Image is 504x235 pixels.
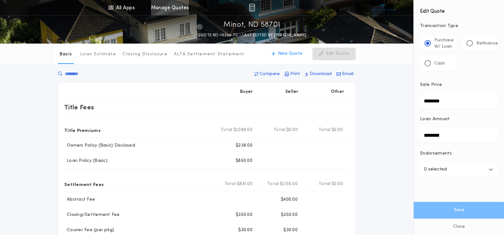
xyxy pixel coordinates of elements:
p: Courier Fee (per pkg) [64,227,114,233]
p: ALTA Settlement Statement [174,51,245,58]
p: $350.00 [236,212,252,218]
p: Loan Policy (Basic) [64,158,107,164]
p: $30.00 [283,227,298,233]
b: Total: [224,181,237,187]
b: Total: [221,127,233,133]
p: Refinance [476,40,498,47]
button: Save [414,202,504,218]
p: Loan Amount [420,116,450,122]
button: 0 selected [420,162,498,177]
img: vs-icon [371,4,395,11]
p: Loan Estimate [80,51,116,58]
p: Edit Quote [326,51,349,57]
img: img [249,4,255,11]
p: Title Fees [64,102,94,112]
p: Settlement Fees [64,179,104,189]
p: Other [331,89,344,95]
button: Edit Quote [313,48,356,60]
button: New Quote [265,48,309,60]
button: Email [335,68,356,80]
p: Minot, ND 58701 [224,20,280,30]
button: Print [283,68,302,80]
p: Compare [259,71,280,77]
p: $350.00 [281,212,298,218]
p: Email [342,71,354,77]
p: Basic [59,51,72,58]
p: $238.00 [236,142,252,149]
h4: Edit Quote [420,4,498,15]
b: Total: [267,181,280,187]
span: $0.00 [286,127,298,133]
p: Print [290,71,300,77]
p: Cash [434,60,445,67]
p: Purchase W/ Loan [434,37,454,50]
input: Loan Amount [420,128,498,143]
p: QUOTE ND-10233-TC - LAST EDITED BY [PERSON_NAME] [197,32,306,38]
p: $400.00 [281,197,298,203]
p: Transaction Type [420,23,498,29]
span: $1,156.00 [280,181,298,187]
p: Download [310,71,332,77]
p: Closing Disclosure [122,51,168,58]
b: Total: [273,127,286,133]
button: Download [303,68,334,80]
button: Close [414,218,504,235]
input: Sale Price [420,93,498,108]
span: $0.00 [331,127,343,133]
span: $881.00 [237,181,252,187]
p: Owners Policy (Basic) Disclosed [64,142,135,149]
p: Abstract Fee [64,197,95,203]
p: 0 selected [424,166,447,173]
p: Buyer [240,89,253,95]
button: Compare [252,68,282,80]
p: Title Premiums [64,125,100,135]
b: Total: [319,127,331,133]
p: $30.00 [238,227,252,233]
p: New Quote [278,51,302,57]
span: $1,088.00 [233,127,252,133]
b: Total: [319,181,331,187]
p: Seller [285,89,299,95]
span: $0.00 [331,181,343,187]
p: $850.00 [236,158,252,164]
p: Sale Price [420,82,442,88]
p: Endorsements [420,150,498,157]
p: Closing/Settlement Fee [64,212,120,218]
